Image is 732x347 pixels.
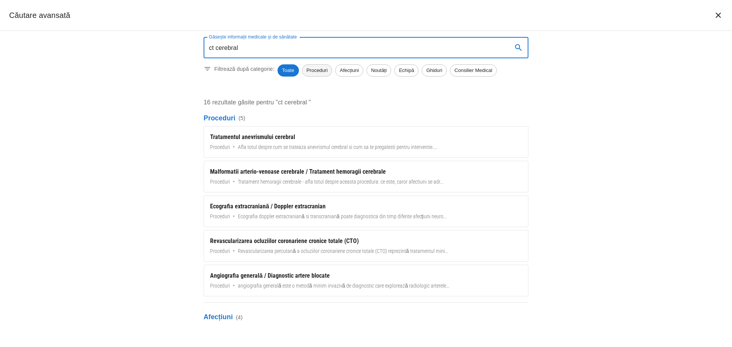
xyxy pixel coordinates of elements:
[9,9,70,21] h2: Căutare avansată
[210,178,230,186] span: Proceduri
[335,67,363,74] span: Afecțiuni
[204,312,528,322] p: Afecțiuni
[233,213,235,221] span: •
[422,64,447,77] div: Ghiduri
[233,178,235,186] span: •
[210,143,230,151] span: Proceduri
[214,65,274,73] p: Filtrează după categorie:
[233,247,235,255] span: •
[210,133,522,142] div: Tratamentul anevrismului cerebral
[210,282,230,290] span: Proceduri
[204,113,528,123] p: Proceduri
[210,167,522,176] div: Malformatii arterio-venoase cerebrale / Tratament hemoragii cerebrale
[238,213,447,221] span: Ecografia doppler extracraniană si transcraniană poate diagnostica din timp diferite afecțiuni ne...
[204,98,528,107] p: 16 rezultate găsite pentru "ct cerebral "
[394,64,419,77] div: Echipă
[236,313,243,321] span: ( 4 )
[238,143,437,151] span: Afla totul despre cum se trateaza anevrismul cerebral si cum sa te pregatesti pentru interventie....
[450,64,497,77] div: Consilier Medical
[238,178,443,186] span: Tratament hemoragii cerebrale - afla totul despre aceasta procedura: ce este, caror afectiuni se ...
[204,126,528,158] a: Tratamentul anevrismului cerebralProceduri•Afla totul despre cum se trateaza anevrismul cerebral ...
[204,195,528,227] a: Ecografia extracraniană / Doppler extracranianProceduri•Ecografia doppler extracraniană si transc...
[239,114,246,122] span: ( 5 )
[509,38,528,57] button: search
[302,64,332,77] div: Proceduri
[210,271,522,280] div: Angiografia generală / Diagnostic artere blocate
[709,6,727,24] button: închide căutarea
[210,247,230,255] span: Proceduri
[450,67,496,74] span: Consilier Medical
[204,161,528,192] a: Malformatii arterio-venoase cerebrale / Tratament hemoragii cerebraleProceduri•Tratament hemoragi...
[233,143,235,151] span: •
[278,67,299,74] span: Toate
[204,230,528,262] a: Revascularizarea ocluziilor coronariene cronice totale (CTO)Proceduri•Revascularizarea percutană ...
[238,247,448,255] span: Revascularizarea percutană a ocluziilor coronariene cronice totale (CTO) reprezintă tratamentul m...
[302,67,332,74] span: Proceduri
[233,282,235,290] span: •
[210,213,230,221] span: Proceduri
[209,34,297,40] label: Găsește informații medicale și de sănătate
[367,67,391,74] span: Noutăți
[278,64,299,77] div: Toate
[210,202,522,211] div: Ecografia extracraniană / Doppler extracranian
[395,67,418,74] span: Echipă
[366,64,391,77] div: Noutăți
[422,67,446,74] span: Ghiduri
[210,237,522,246] div: Revascularizarea ocluziilor coronariene cronice totale (CTO)
[238,282,449,290] span: angiografia generală este o metodă minim invazivă de diagnostic care explorează radiologic artere...
[204,37,506,58] input: Introduceți un termen pentru căutare...
[204,265,528,296] a: Angiografia generală / Diagnostic artere blocateProceduri•angiografia generală este o metodă mini...
[335,64,363,77] div: Afecțiuni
